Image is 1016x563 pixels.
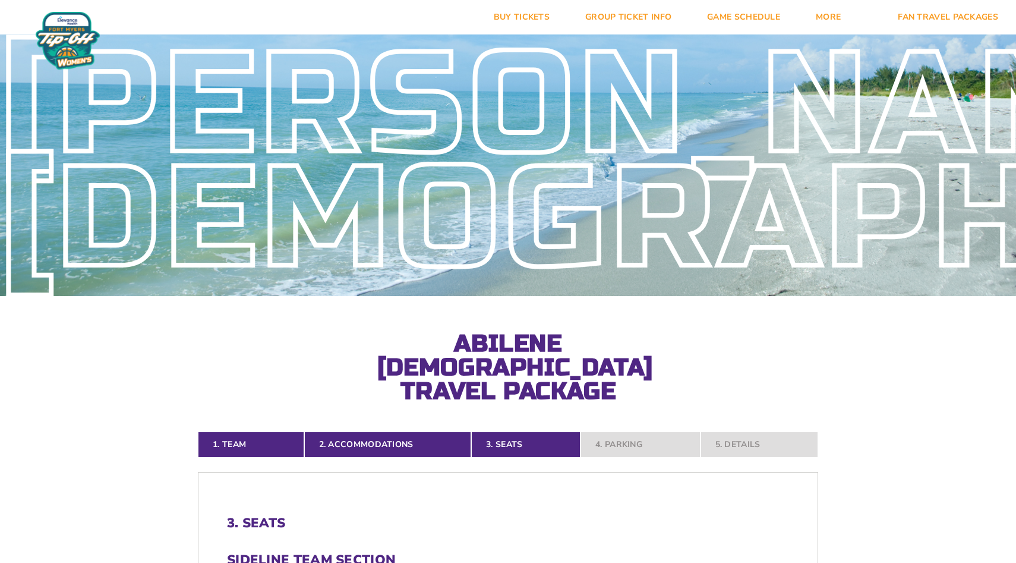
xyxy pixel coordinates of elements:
[304,432,472,458] a: 2. Accommodations
[36,12,100,70] img: Women's Fort Myers Tip-Off
[227,515,789,531] h2: 3. Seats
[377,332,639,403] h2: Abilene [DEMOGRAPHIC_DATA] Travel Package
[198,432,304,458] a: 1. Team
